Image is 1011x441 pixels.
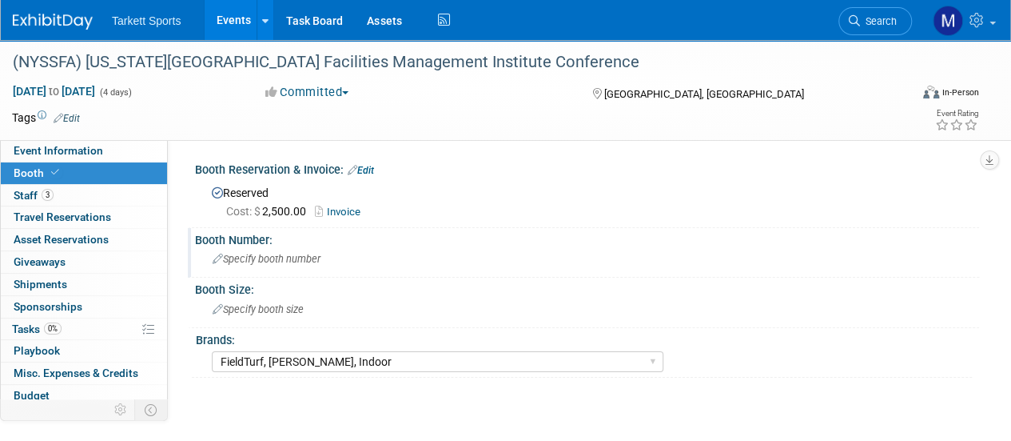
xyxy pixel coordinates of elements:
span: Playbook [14,344,60,357]
a: Asset Reservations [1,229,167,251]
a: Search [838,7,912,35]
a: Budget [1,385,167,407]
div: (NYSSFA) [US_STATE][GEOGRAPHIC_DATA] Facilities Management Institute Conference [7,48,897,77]
a: Shipments [1,274,167,295]
span: 3 [42,189,54,201]
a: Playbook [1,340,167,362]
a: Tasks0% [1,319,167,340]
div: Booth Number: [195,228,979,248]
span: 2,500.00 [226,205,312,218]
a: Staff3 [1,185,167,206]
a: Misc. Expenses & Credits [1,363,167,384]
td: Personalize Event Tab Strip [107,399,135,420]
a: Travel Reservations [1,206,167,228]
a: Event Information [1,140,167,162]
span: Staff [14,189,54,202]
span: Travel Reservations [14,210,111,223]
div: In-Person [941,86,979,98]
td: Toggle Event Tabs [135,399,168,420]
div: Brands: [196,328,972,348]
span: Specify booth size [213,303,304,315]
span: [GEOGRAPHIC_DATA], [GEOGRAPHIC_DATA] [603,88,803,100]
span: Specify booth number [213,253,320,265]
span: Tasks [12,323,62,335]
span: Event Information [14,144,103,157]
span: Sponsorships [14,300,82,313]
span: Tarkett Sports [112,14,181,27]
span: (4 days) [98,87,132,98]
span: to [46,85,62,98]
span: Booth [14,166,62,179]
span: Shipments [14,278,67,291]
span: [DATE] [DATE] [12,84,96,98]
div: Reserved [207,181,967,220]
div: Booth Reservation & Invoice: [195,158,979,178]
a: Edit [54,113,80,124]
span: Giveaways [14,255,66,268]
span: Cost: $ [226,205,262,218]
a: Edit [348,165,374,176]
img: Mathieu Martel [933,6,963,36]
span: Asset Reservations [14,233,109,246]
span: Search [860,15,897,27]
img: ExhibitDay [13,14,93,30]
a: Giveaways [1,251,167,273]
a: Booth [1,162,167,184]
a: Invoice [315,206,368,218]
button: Committed [260,84,355,101]
span: Misc. Expenses & Credits [14,367,138,379]
span: 0% [44,323,62,335]
div: Booth Size: [195,278,979,298]
div: Event Format [838,83,979,107]
img: Format-Inperson.png [923,86,939,98]
a: Sponsorships [1,296,167,318]
span: Budget [14,389,50,402]
td: Tags [12,110,80,126]
div: Event Rating [935,110,978,118]
i: Booth reservation complete [51,168,59,177]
